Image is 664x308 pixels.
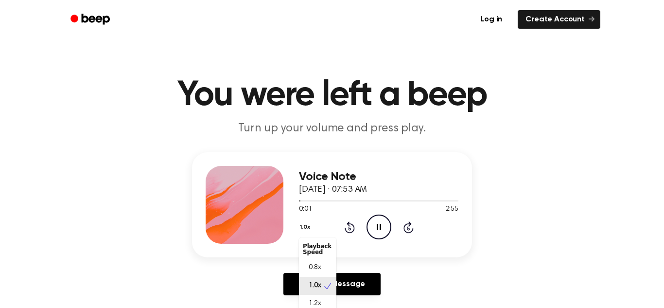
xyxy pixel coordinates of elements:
span: 1.0x [309,281,321,291]
button: 1.0x [299,219,314,236]
span: 0.8x [309,263,321,273]
div: Playback Speed [299,239,336,259]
